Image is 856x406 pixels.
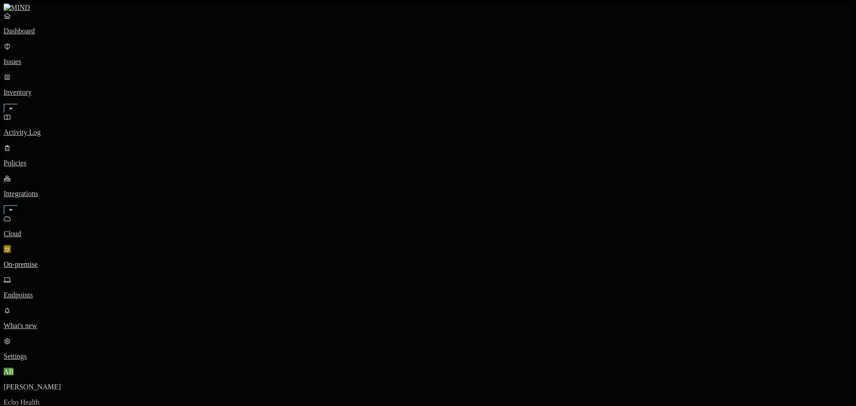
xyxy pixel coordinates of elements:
[4,128,852,137] p: Activity Log
[4,12,852,35] a: Dashboard
[4,174,852,213] a: Integrations
[4,322,852,330] p: What's new
[4,260,852,269] p: On-premise
[4,368,14,375] span: AB
[4,383,852,391] p: [PERSON_NAME]
[4,291,852,299] p: Endpoints
[4,144,852,167] a: Policies
[4,88,852,96] p: Inventory
[4,58,852,66] p: Issues
[4,306,852,330] a: What's new
[4,337,852,360] a: Settings
[4,113,852,137] a: Activity Log
[4,42,852,66] a: Issues
[4,4,30,12] img: MIND
[4,230,852,238] p: Cloud
[4,4,852,12] a: MIND
[4,73,852,112] a: Inventory
[4,27,852,35] p: Dashboard
[4,159,852,167] p: Policies
[4,276,852,299] a: Endpoints
[4,352,852,360] p: Settings
[4,190,852,198] p: Integrations
[4,214,852,238] a: Cloud
[4,245,852,269] a: On-premise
